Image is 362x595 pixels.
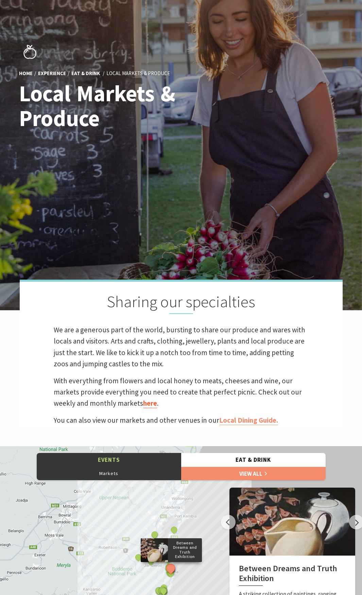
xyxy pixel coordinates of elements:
[170,525,178,534] button: See detail about Shellharbour SUP Festival
[219,416,278,425] a: Local Dining Guide.
[19,70,33,77] a: Home
[181,453,326,467] button: Eat & Drink
[54,324,309,370] p: We are a generous part of the world, bursting to share our produce and wares with locals and visi...
[167,569,175,578] button: See detail about Bottomless Weekends at Cin Cin
[181,467,326,480] a: View All
[54,375,309,409] p: With everything from flowers and local honey to meats, cheeses and wine, our markets provide ever...
[37,467,181,480] button: Markets
[37,453,181,467] button: Events
[221,515,236,529] button: Previous
[168,540,202,560] p: Between Dreams and Truth Exhibition
[71,70,100,77] a: Eat & Drink
[54,415,309,426] p: You can also view our markets and other venues in our
[106,69,170,77] li: Local Markets & Produce
[54,292,309,314] h2: Sharing our specialties
[19,81,211,131] h1: Local Markets & Produce
[143,399,157,408] a: here
[38,70,66,77] a: Experience
[164,562,177,574] button: See detail about Between Dreams and Truth Exhibition
[134,553,143,562] button: See detail about Gumaraa Aboriginal Cultural Tour
[239,564,346,586] h2: Between Dreams and Truth Exhibition
[150,530,159,539] button: See detail about Airshows Downunder Shellharbour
